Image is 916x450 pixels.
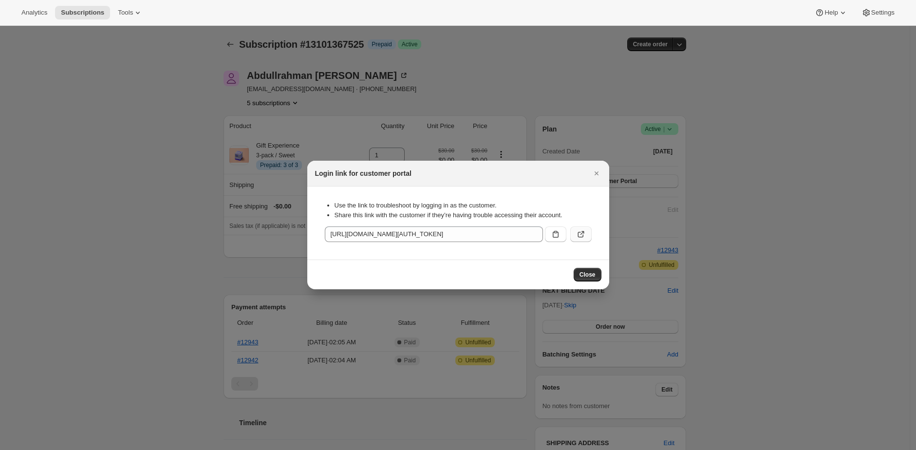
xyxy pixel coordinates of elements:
button: Help [809,6,853,19]
button: Tools [112,6,149,19]
button: Subscriptions [55,6,110,19]
span: Settings [871,9,895,17]
button: Close [590,167,603,180]
button: Close [574,268,601,281]
h2: Login link for customer portal [315,169,411,178]
button: Settings [856,6,900,19]
span: Tools [118,9,133,17]
span: Help [824,9,838,17]
span: Close [580,271,596,279]
span: Analytics [21,9,47,17]
li: Share this link with the customer if they’re having trouble accessing their account. [335,210,592,220]
span: Subscriptions [61,9,104,17]
button: Analytics [16,6,53,19]
li: Use the link to troubleshoot by logging in as the customer. [335,201,592,210]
